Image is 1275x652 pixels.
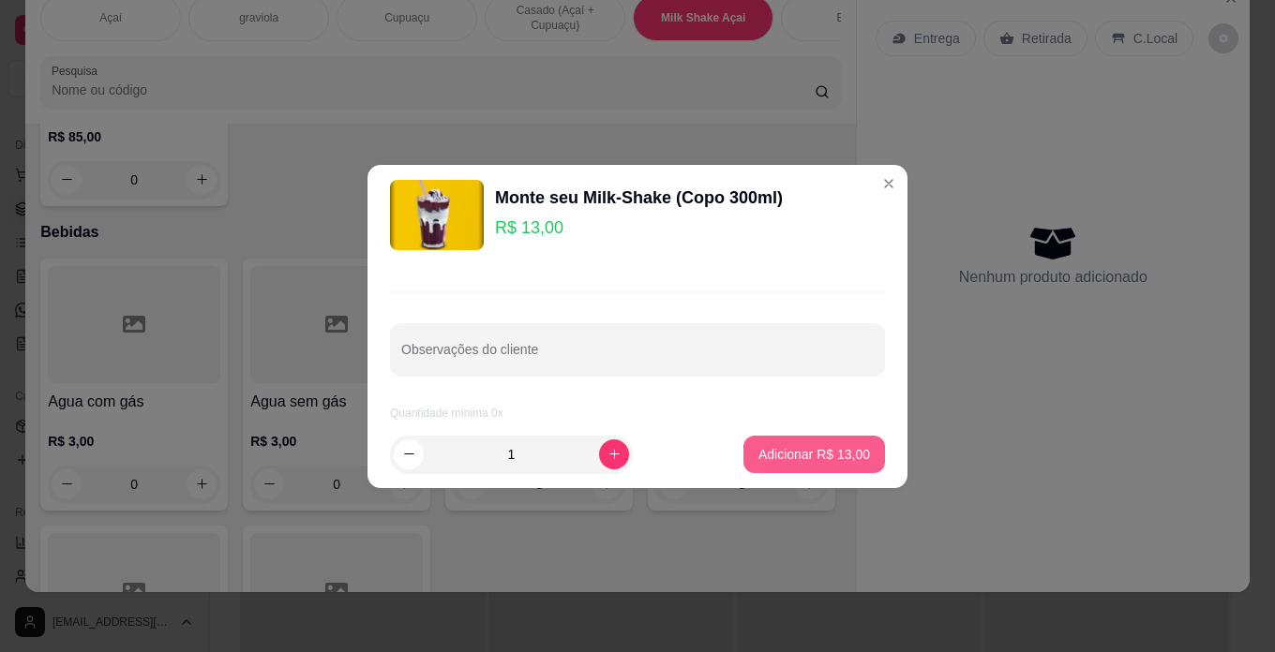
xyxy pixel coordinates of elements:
[758,445,870,464] p: Adicionar R$ 13,00
[495,185,783,211] div: Monte seu Milk-Shake (Copo 300ml)
[394,439,424,469] button: decrease-product-quantity
[390,406,885,421] article: Quantidade mínima 0x
[495,215,783,241] p: R$ 13,00
[874,169,904,199] button: Close
[599,439,629,469] button: increase-product-quantity
[390,180,484,250] img: product-image
[743,436,885,473] button: Adicionar R$ 13,00
[401,348,874,366] input: Observações do cliente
